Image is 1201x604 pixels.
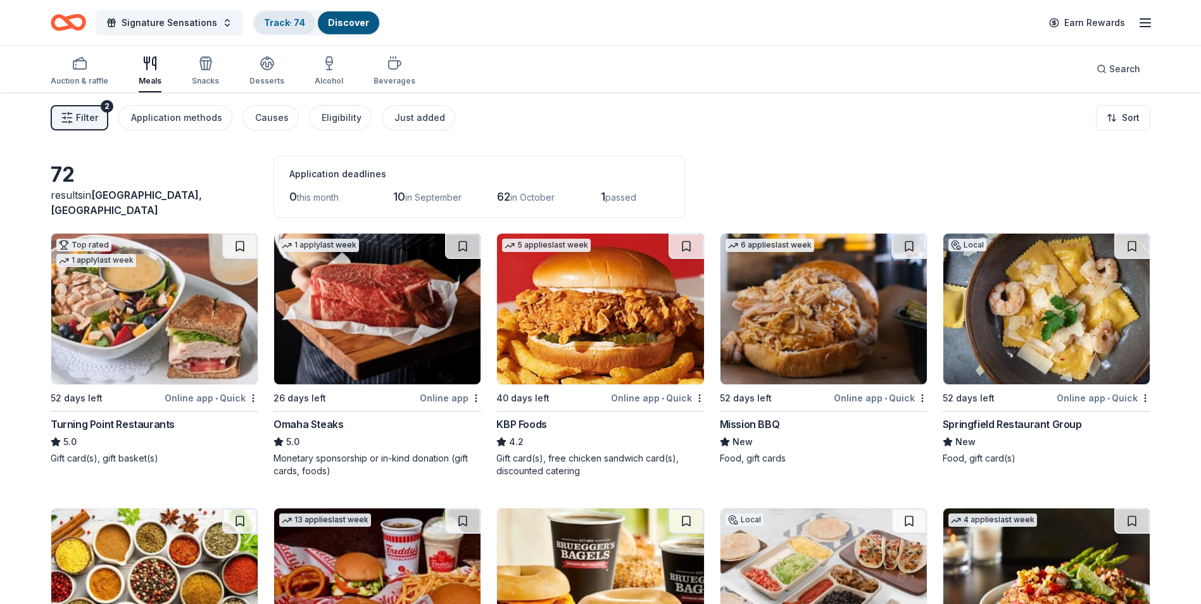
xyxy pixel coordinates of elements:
a: Image for Omaha Steaks 1 applylast week26 days leftOnline appOmaha Steaks5.0Monetary sponsorship ... [274,233,481,477]
div: Local [726,513,764,526]
span: 5.0 [63,434,77,450]
div: Food, gift card(s) [943,452,1150,465]
button: Auction & raffle [51,51,108,92]
a: Image for Turning Point RestaurantsTop rated1 applylast week52 days leftOnline app•QuickTurning P... [51,233,258,465]
img: Image for KBP Foods [497,234,703,384]
div: Omaha Steaks [274,417,343,432]
span: Signature Sensations [122,15,217,30]
span: Sort [1122,110,1140,125]
div: results [51,187,258,218]
a: Home [51,8,86,37]
div: Auction & raffle [51,76,108,86]
div: Snacks [192,76,219,86]
div: Beverages [374,76,415,86]
span: passed [605,192,636,203]
span: • [215,393,218,403]
div: Application deadlines [289,167,669,182]
img: Image for Omaha Steaks [274,234,481,384]
a: Track· 74 [264,17,305,28]
button: Search [1086,56,1150,82]
span: this month [297,192,339,203]
div: 1 apply last week [279,239,359,252]
div: Online app Quick [165,390,258,406]
span: • [1107,393,1110,403]
span: • [662,393,664,403]
div: Local [948,239,986,251]
span: 10 [393,190,405,203]
button: Causes [242,105,299,130]
button: Track· 74Discover [253,10,380,35]
div: 5 applies last week [502,239,591,252]
div: Alcohol [315,76,343,86]
button: Snacks [192,51,219,92]
div: Eligibility [322,110,362,125]
span: 1 [601,190,605,203]
div: 4 applies last week [948,513,1037,527]
a: Image for Mission BBQ6 applieslast week52 days leftOnline app•QuickMission BBQNewFood, gift cards [720,233,927,465]
span: in October [510,192,555,203]
button: Filter2 [51,105,108,130]
div: Meals [139,76,161,86]
span: in September [405,192,462,203]
span: 0 [289,190,297,203]
div: 40 days left [496,391,550,406]
span: New [955,434,976,450]
button: Alcohol [315,51,343,92]
div: 2 [101,100,113,113]
div: Turning Point Restaurants [51,417,175,432]
img: Image for Springfield Restaurant Group [943,234,1150,384]
button: Signature Sensations [96,10,242,35]
span: Filter [76,110,98,125]
span: • [884,393,887,403]
div: Online app Quick [834,390,927,406]
button: Eligibility [309,105,372,130]
span: 62 [497,190,510,203]
img: Image for Turning Point Restaurants [51,234,258,384]
button: Just added [382,105,455,130]
button: Beverages [374,51,415,92]
button: Meals [139,51,161,92]
div: Online app Quick [611,390,705,406]
div: Just added [394,110,445,125]
div: 13 applies last week [279,513,371,527]
div: Gift card(s), free chicken sandwich card(s), discounted catering [496,452,704,477]
span: [GEOGRAPHIC_DATA], [GEOGRAPHIC_DATA] [51,189,202,217]
div: Gift card(s), gift basket(s) [51,452,258,465]
div: 52 days left [943,391,995,406]
span: in [51,189,202,217]
div: Online app [420,390,481,406]
a: Discover [328,17,369,28]
div: 1 apply last week [56,254,136,267]
a: Earn Rewards [1041,11,1133,34]
div: Desserts [249,76,284,86]
div: 52 days left [720,391,772,406]
img: Image for Mission BBQ [720,234,927,384]
div: Causes [255,110,289,125]
div: 26 days left [274,391,326,406]
button: Sort [1096,105,1150,130]
a: Image for KBP Foods5 applieslast week40 days leftOnline app•QuickKBP Foods4.2Gift card(s), free c... [496,233,704,477]
div: Application methods [131,110,222,125]
div: KBP Foods [496,417,546,432]
div: Monetary sponsorship or in-kind donation (gift cards, foods) [274,452,481,477]
div: Top rated [56,239,111,251]
a: Image for Springfield Restaurant GroupLocal52 days leftOnline app•QuickSpringfield Restaurant Gro... [943,233,1150,465]
span: 4.2 [509,434,524,450]
span: Search [1109,61,1140,77]
div: Mission BBQ [720,417,780,432]
div: 72 [51,162,258,187]
div: 52 days left [51,391,103,406]
div: 6 applies last week [726,239,814,252]
button: Desserts [249,51,284,92]
button: Application methods [118,105,232,130]
span: 5.0 [286,434,299,450]
div: Springfield Restaurant Group [943,417,1082,432]
div: Food, gift cards [720,452,927,465]
span: New [733,434,753,450]
div: Online app Quick [1057,390,1150,406]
